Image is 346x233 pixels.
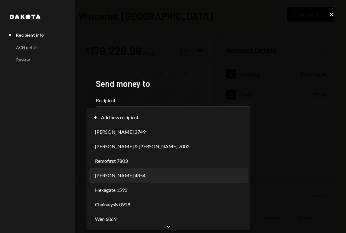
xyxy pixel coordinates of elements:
span: [PERSON_NAME] 2749 [95,128,145,136]
span: Hexagate 1593 [95,186,127,194]
span: Chainalysis 0919 [95,201,130,208]
span: Remofirst 7803 [95,157,128,165]
div: Recipient info [16,32,44,38]
h2: Send money to [96,78,250,90]
span: [PERSON_NAME] & [PERSON_NAME] 7003 [95,143,189,150]
div: ACH details [16,45,39,50]
span: Add new recipient [101,114,139,121]
label: Recipient [96,97,250,104]
button: Recipient [96,107,250,123]
div: Review [16,57,30,62]
span: [PERSON_NAME] 4854 [95,172,145,179]
span: Wen 6069 [95,215,116,223]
